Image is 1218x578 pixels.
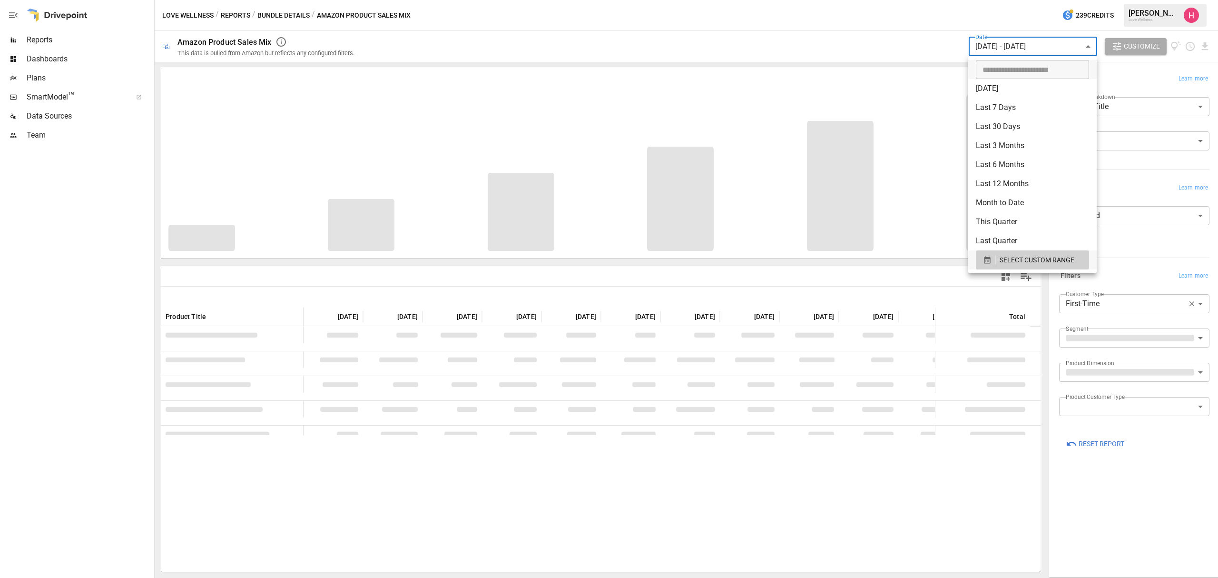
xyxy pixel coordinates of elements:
[968,174,1097,193] li: Last 12 Months
[968,136,1097,155] li: Last 3 Months
[968,212,1097,231] li: This Quarter
[968,98,1097,117] li: Last 7 Days
[968,117,1097,136] li: Last 30 Days
[968,193,1097,212] li: Month to Date
[1000,254,1074,266] span: SELECT CUSTOM RANGE
[968,231,1097,250] li: Last Quarter
[968,155,1097,174] li: Last 6 Months
[976,250,1089,269] button: SELECT CUSTOM RANGE
[968,79,1097,98] li: [DATE]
